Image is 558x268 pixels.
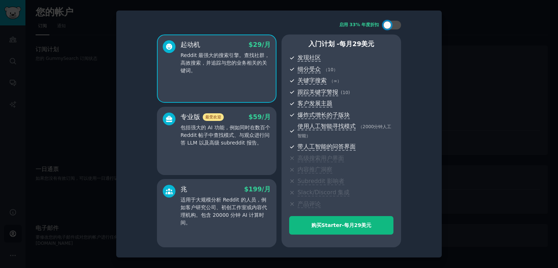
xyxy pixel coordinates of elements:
[298,111,350,118] font: 爆炸式增长的子版块
[298,155,344,162] font: 高级搜索用户界面
[352,40,361,48] font: 29
[341,90,343,95] font: (
[253,113,262,121] font: 59
[333,67,338,72] font: ）
[337,78,341,84] font: ）
[329,78,333,84] font: （
[361,40,374,48] font: 美元
[323,67,328,72] font: （
[342,222,344,228] font: -
[248,186,262,193] font: 199
[181,52,270,73] font: Reddit 最强大的搜索引擎。查找社群，高效搜索，并追踪与您的业务相关的关键词。
[306,133,311,138] font: ）
[181,41,200,48] font: 起动机
[181,113,200,121] font: 专业版
[298,123,356,130] font: 使用人工智能寻找模式
[262,186,271,193] font: /月
[244,186,248,193] font: $
[358,124,363,129] font: （
[339,40,352,48] font: 每月
[344,222,354,228] font: 每月
[298,189,349,196] font: Slack/Discord 集成
[262,41,271,48] font: /月
[298,200,321,207] font: 产品评论
[308,40,322,48] font: 入门
[322,40,339,48] font: 计划 -
[298,54,321,61] font: 发现社区
[181,125,270,146] font: 包括强大的 AI 功能，例如同时在数百个 Reddit 帖子中查找模式、与观众进行问答 LLM 以及高级 subreddit 报告。
[298,100,332,107] font: 客户发展主题
[298,178,344,184] font: Subreddit 影响者
[298,143,356,150] font: 带人工智能的问答界面
[248,41,253,48] font: $
[262,113,271,121] font: /月
[181,186,187,193] font: 兆
[298,166,332,173] font: 内容推广洞察
[298,89,338,96] font: 跟踪关键字警报
[248,113,253,121] font: $
[298,77,327,84] font: 关键字搜索
[354,222,371,228] font: 29美元
[328,67,333,72] font: 10
[253,41,262,48] font: 29
[181,197,267,226] font: 适用于大规模分析 Reddit 的人员，例如客户研究公司、初创工作室或内容代理机构。包含 20000 分钟 AI 计算时间。
[322,222,342,228] font: Starter
[343,90,348,95] font: 10
[348,90,350,95] font: )
[205,115,221,119] font: 最受欢迎
[311,222,322,228] font: 购买
[289,216,393,235] button: 购买Starter-每月29美元
[339,22,379,27] font: 启用 33% 年度折扣
[333,78,337,84] font: ∞
[298,66,321,73] font: 细分受众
